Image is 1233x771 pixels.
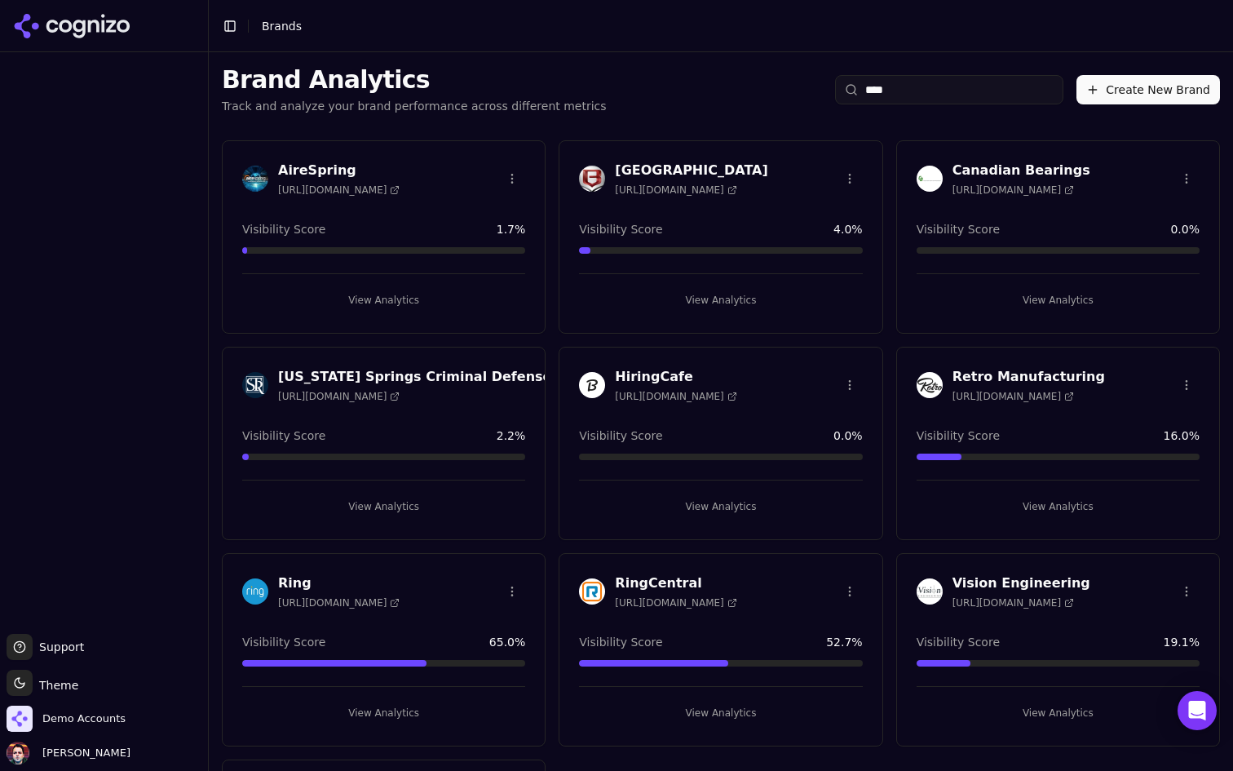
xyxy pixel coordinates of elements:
[579,166,605,192] img: Behring Regional Center
[615,184,736,197] span: [URL][DOMAIN_NAME]
[826,634,862,650] span: 52.7 %
[7,706,33,732] img: Demo Accounts
[952,390,1074,403] span: [URL][DOMAIN_NAME]
[833,221,863,237] span: 4.0 %
[579,494,862,520] button: View Analytics
[1178,691,1217,730] div: Open Intercom Messenger
[7,742,29,764] img: Deniz Ozcan
[33,639,84,655] span: Support
[579,372,605,398] img: HiringCafe
[917,372,943,398] img: Retro Manufacturing
[579,428,662,444] span: Visibility Score
[952,184,1074,197] span: [URL][DOMAIN_NAME]
[579,221,662,237] span: Visibility Score
[579,700,862,726] button: View Analytics
[222,65,607,95] h1: Brand Analytics
[952,367,1105,387] h3: Retro Manufacturing
[579,287,862,313] button: View Analytics
[262,18,302,34] nav: breadcrumb
[278,574,400,593] h3: Ring
[1076,75,1220,104] button: Create New Brand
[615,390,736,403] span: [URL][DOMAIN_NAME]
[1170,221,1200,237] span: 0.0 %
[36,746,130,760] span: [PERSON_NAME]
[917,221,1000,237] span: Visibility Score
[497,428,526,444] span: 2.2 %
[615,161,767,180] h3: [GEOGRAPHIC_DATA]
[278,161,400,180] h3: AireSpring
[33,679,78,692] span: Theme
[242,221,325,237] span: Visibility Score
[242,494,525,520] button: View Analytics
[579,578,605,605] img: RingCentral
[242,372,268,398] img: Colorado Springs Criminal Defense
[917,634,1000,650] span: Visibility Score
[7,706,126,732] button: Open organization switcher
[952,574,1090,593] h3: Vision Engineering
[615,367,736,387] h3: HiringCafe
[579,634,662,650] span: Visibility Score
[42,711,126,726] span: Demo Accounts
[242,634,325,650] span: Visibility Score
[917,494,1200,520] button: View Analytics
[262,20,302,33] span: Brands
[242,578,268,605] img: Ring
[242,428,325,444] span: Visibility Score
[7,742,130,764] button: Open user button
[489,634,525,650] span: 65.0 %
[917,287,1200,313] button: View Analytics
[278,184,400,197] span: [URL][DOMAIN_NAME]
[917,428,1000,444] span: Visibility Score
[952,161,1090,180] h3: Canadian Bearings
[917,700,1200,726] button: View Analytics
[222,98,607,114] p: Track and analyze your brand performance across different metrics
[615,596,736,609] span: [URL][DOMAIN_NAME]
[1164,428,1200,444] span: 16.0 %
[615,574,736,593] h3: RingCentral
[917,166,943,192] img: Canadian Bearings
[497,221,526,237] span: 1.7 %
[1164,634,1200,650] span: 19.1 %
[242,287,525,313] button: View Analytics
[242,166,268,192] img: AireSpring
[278,367,551,387] h3: [US_STATE] Springs Criminal Defense
[833,428,863,444] span: 0.0 %
[917,578,943,605] img: Vision Engineering
[952,596,1074,609] span: [URL][DOMAIN_NAME]
[242,700,525,726] button: View Analytics
[278,390,400,403] span: [URL][DOMAIN_NAME]
[278,596,400,609] span: [URL][DOMAIN_NAME]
